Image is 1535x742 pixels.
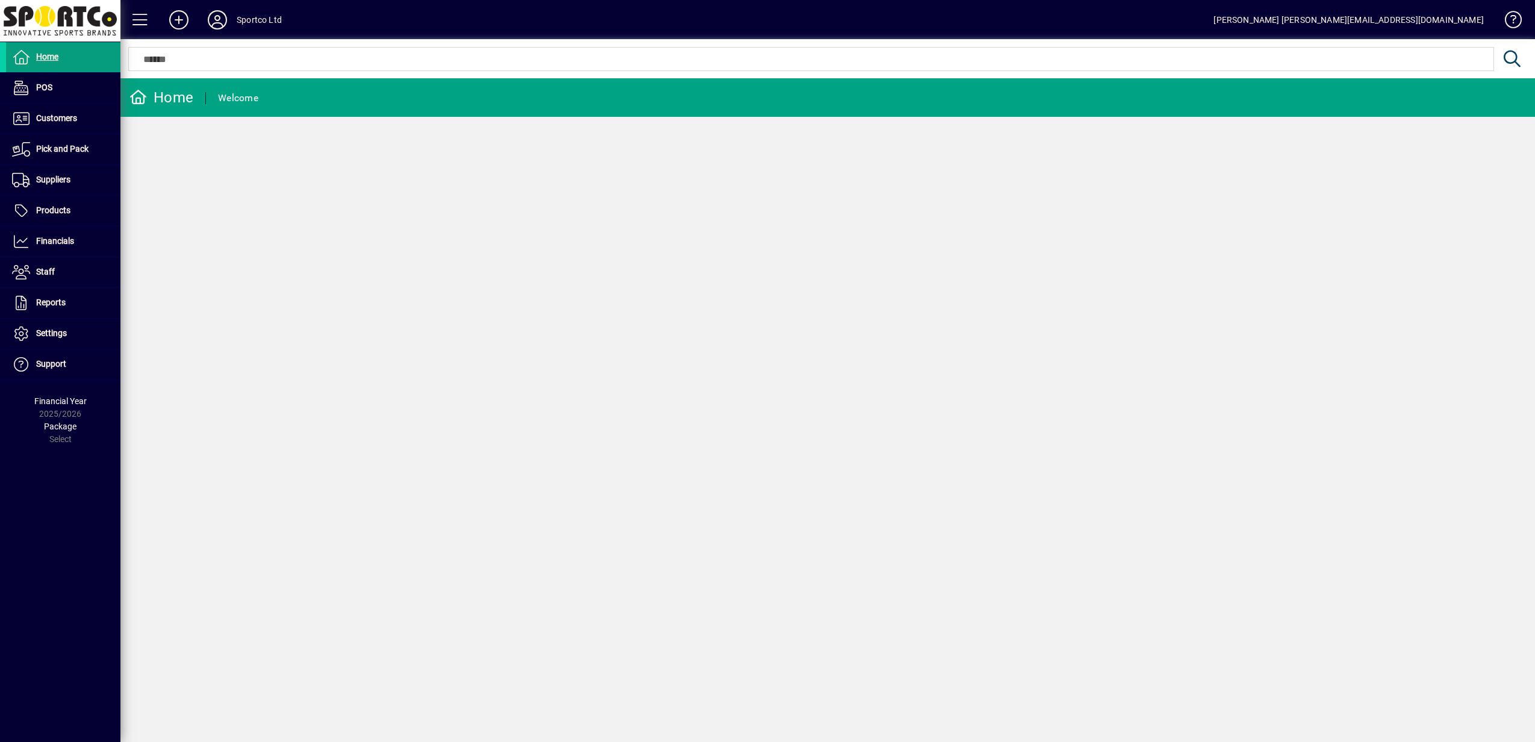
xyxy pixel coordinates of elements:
[6,257,120,287] a: Staff
[36,175,70,184] span: Suppliers
[129,88,193,107] div: Home
[6,104,120,134] a: Customers
[218,89,258,108] div: Welcome
[6,288,120,318] a: Reports
[198,9,237,31] button: Profile
[36,83,52,92] span: POS
[36,52,58,61] span: Home
[36,205,70,215] span: Products
[6,134,120,164] a: Pick and Pack
[237,10,282,30] div: Sportco Ltd
[6,165,120,195] a: Suppliers
[6,226,120,257] a: Financials
[1213,10,1484,30] div: [PERSON_NAME] [PERSON_NAME][EMAIL_ADDRESS][DOMAIN_NAME]
[36,113,77,123] span: Customers
[36,298,66,307] span: Reports
[6,196,120,226] a: Products
[36,144,89,154] span: Pick and Pack
[44,422,76,431] span: Package
[6,349,120,379] a: Support
[36,267,55,276] span: Staff
[36,328,67,338] span: Settings
[36,236,74,246] span: Financials
[160,9,198,31] button: Add
[36,359,66,369] span: Support
[34,396,87,406] span: Financial Year
[1496,2,1520,42] a: Knowledge Base
[6,319,120,349] a: Settings
[6,73,120,103] a: POS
